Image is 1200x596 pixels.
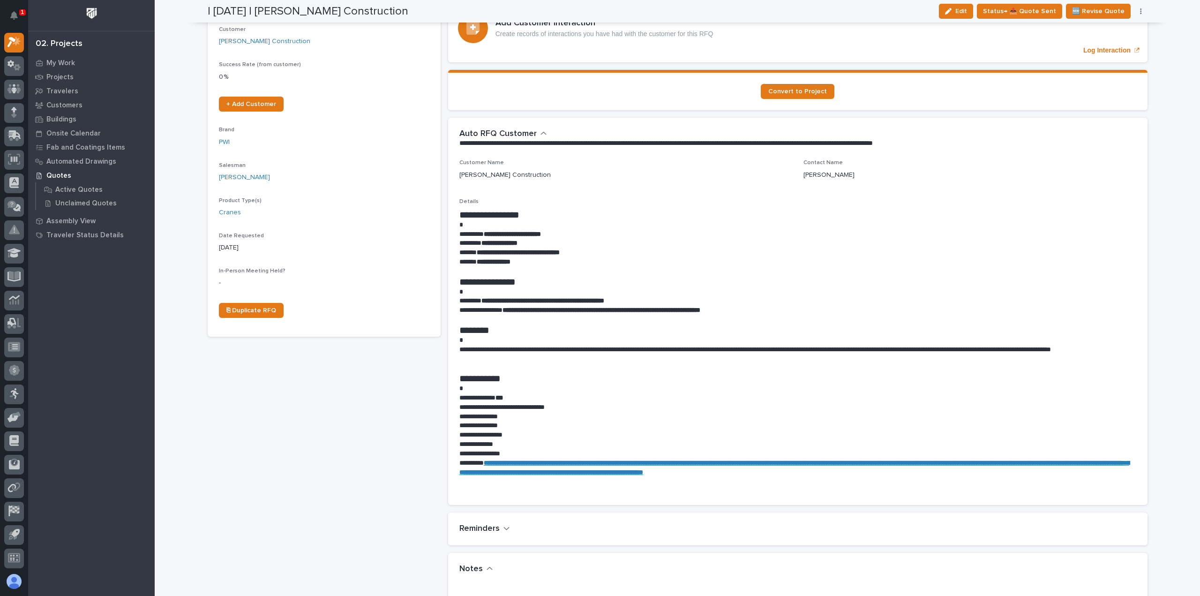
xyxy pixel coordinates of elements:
[219,37,310,46] a: [PERSON_NAME] Construction
[46,158,116,166] p: Automated Drawings
[459,564,493,574] button: Notes
[28,126,155,140] a: Onsite Calendar
[495,18,713,29] h3: Add Customer Interaction
[459,129,537,139] h2: Auto RFQ Customer
[83,5,100,22] img: Workspace Logo
[21,9,24,15] p: 1
[208,5,408,18] h2: | [DATE] | [PERSON_NAME] Construction
[12,11,24,26] div: Notifications1
[46,129,101,138] p: Onsite Calendar
[28,154,155,168] a: Automated Drawings
[36,196,155,210] a: Unclaimed Quotes
[803,160,843,166] span: Contact Name
[219,127,234,133] span: Brand
[983,6,1056,17] span: Status→ 📤 Quote Sent
[28,228,155,242] a: Traveler Status Details
[219,27,246,32] span: Customer
[36,183,155,196] a: Active Quotes
[219,62,301,68] span: Success Rate (from customer)
[219,233,264,239] span: Date Requested
[977,4,1062,19] button: Status→ 📤 Quote Sent
[459,170,551,180] p: [PERSON_NAME] Construction
[459,564,483,574] h2: Notes
[226,307,276,314] span: ⎘ Duplicate RFQ
[459,199,479,204] span: Details
[28,56,155,70] a: My Work
[226,101,276,107] span: + Add Customer
[46,231,124,240] p: Traveler Status Details
[46,115,76,124] p: Buildings
[803,170,855,180] p: [PERSON_NAME]
[36,39,82,49] div: 02. Projects
[219,278,429,288] p: -
[219,303,284,318] a: ⎘ Duplicate RFQ
[4,572,24,591] button: users-avatar
[219,97,284,112] a: + Add Customer
[459,524,510,534] button: Reminders
[55,199,117,208] p: Unclaimed Quotes
[46,217,96,226] p: Assembly View
[219,198,262,204] span: Product Type(s)
[28,214,155,228] a: Assembly View
[46,87,78,96] p: Travelers
[46,59,75,68] p: My Work
[46,73,74,82] p: Projects
[939,4,973,19] button: Edit
[495,30,713,38] p: Create records of interactions you have had with the customer for this RFQ
[28,112,155,126] a: Buildings
[955,7,967,15] span: Edit
[768,88,827,95] span: Convert to Project
[46,172,71,180] p: Quotes
[219,243,429,253] p: [DATE]
[28,98,155,112] a: Customers
[4,6,24,25] button: Notifications
[28,84,155,98] a: Travelers
[219,72,429,82] p: 0 %
[219,137,230,147] a: PWI
[46,101,82,110] p: Customers
[28,168,155,182] a: Quotes
[55,186,103,194] p: Active Quotes
[459,129,547,139] button: Auto RFQ Customer
[1083,46,1131,54] p: Log Interaction
[1066,4,1131,19] button: 🆕 Revise Quote
[1072,6,1125,17] span: 🆕 Revise Quote
[219,208,241,218] a: Cranes
[219,163,246,168] span: Salesman
[219,173,270,182] a: [PERSON_NAME]
[761,84,834,99] a: Convert to Project
[459,160,504,166] span: Customer Name
[28,70,155,84] a: Projects
[28,140,155,154] a: Fab and Coatings Items
[459,524,500,534] h2: Reminders
[46,143,125,152] p: Fab and Coatings Items
[219,268,285,274] span: In-Person Meeting Held?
